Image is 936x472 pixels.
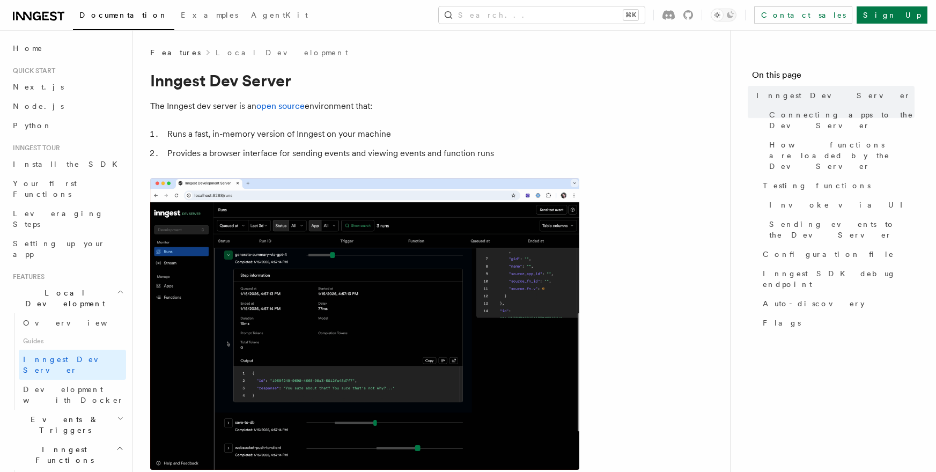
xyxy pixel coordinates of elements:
span: Testing functions [763,180,871,191]
a: Auto-discovery [758,294,915,313]
span: Inngest Dev Server [23,355,115,374]
a: Local Development [216,47,348,58]
span: Documentation [79,11,168,19]
a: Inngest SDK debug endpoint [758,264,915,294]
a: Sign Up [857,6,927,24]
a: How functions are loaded by the Dev Server [765,135,915,176]
span: Inngest tour [9,144,60,152]
span: Next.js [13,83,64,91]
p: The Inngest dev server is an environment that: [150,99,579,114]
a: Your first Functions [9,174,126,204]
span: Auto-discovery [763,298,865,309]
a: open source [256,101,305,111]
button: Inngest Functions [9,440,126,470]
span: Home [13,43,43,54]
kbd: ⌘K [623,10,638,20]
span: Sending events to the Dev Server [769,219,915,240]
button: Local Development [9,283,126,313]
span: Local Development [9,287,117,309]
span: Setting up your app [13,239,105,259]
span: Install the SDK [13,160,124,168]
span: Flags [763,318,801,328]
a: Node.js [9,97,126,116]
a: Flags [758,313,915,333]
span: Development with Docker [23,385,124,404]
a: Configuration file [758,245,915,264]
li: Runs a fast, in-memory version of Inngest on your machine [164,127,579,142]
span: Quick start [9,67,55,75]
span: Inngest Dev Server [756,90,911,101]
span: Inngest SDK debug endpoint [763,268,915,290]
a: Invoke via UI [765,195,915,215]
a: Development with Docker [19,380,126,410]
span: Features [9,272,45,281]
a: Connecting apps to the Dev Server [765,105,915,135]
li: Provides a browser interface for sending events and viewing events and function runs [164,146,579,161]
a: Leveraging Steps [9,204,126,234]
a: Next.js [9,77,126,97]
span: Configuration file [763,249,894,260]
span: Invoke via UI [769,200,912,210]
button: Search...⌘K [439,6,645,24]
span: Events & Triggers [9,414,117,436]
a: Home [9,39,126,58]
a: Python [9,116,126,135]
a: Setting up your app [9,234,126,264]
a: Examples [174,3,245,29]
a: Install the SDK [9,154,126,174]
span: Features [150,47,201,58]
a: Documentation [73,3,174,30]
div: Local Development [9,313,126,410]
span: Examples [181,11,238,19]
span: Guides [19,333,126,350]
button: Toggle dark mode [711,9,736,21]
span: Overview [23,319,134,327]
span: Node.js [13,102,64,110]
a: AgentKit [245,3,314,29]
span: Python [13,121,52,130]
a: Overview [19,313,126,333]
a: Inngest Dev Server [752,86,915,105]
h4: On this page [752,69,915,86]
button: Events & Triggers [9,410,126,440]
a: Contact sales [754,6,852,24]
a: Inngest Dev Server [19,350,126,380]
span: How functions are loaded by the Dev Server [769,139,915,172]
span: Inngest Functions [9,444,116,466]
span: Leveraging Steps [13,209,104,228]
span: Your first Functions [13,179,77,198]
h1: Inngest Dev Server [150,71,579,90]
a: Testing functions [758,176,915,195]
span: Connecting apps to the Dev Server [769,109,915,131]
span: AgentKit [251,11,308,19]
a: Sending events to the Dev Server [765,215,915,245]
img: Dev Server Demo [150,178,579,470]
